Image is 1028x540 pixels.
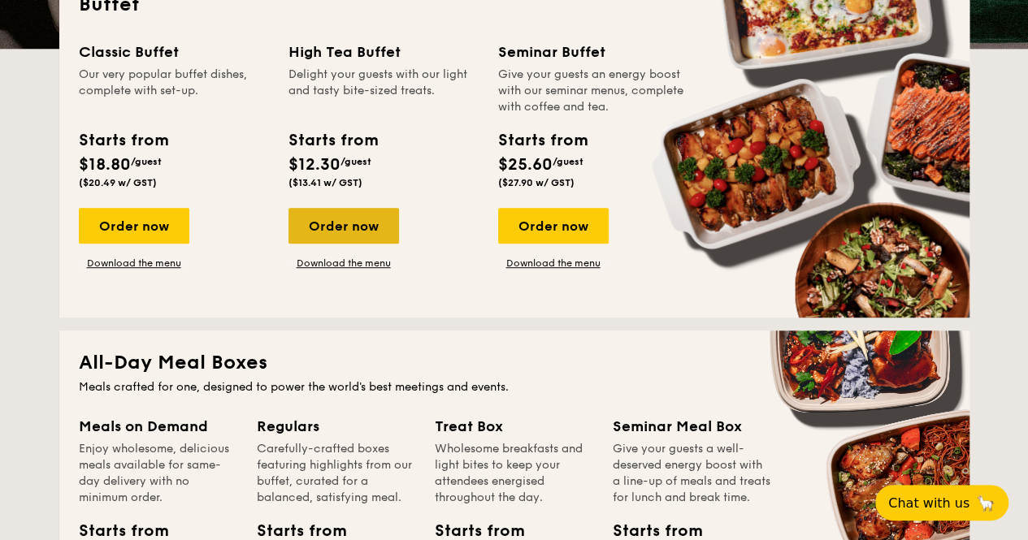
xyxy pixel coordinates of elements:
div: Starts from [79,128,167,153]
div: Classic Buffet [79,41,269,63]
a: Download the menu [79,257,189,270]
span: ($20.49 w/ GST) [79,177,157,188]
span: 🦙 [976,494,995,512]
span: $12.30 [288,155,340,175]
div: Give your guests an energy boost with our seminar menus, complete with coffee and tea. [498,67,688,115]
span: /guest [553,156,583,167]
div: Give your guests a well-deserved energy boost with a line-up of meals and treats for lunch and br... [613,441,771,506]
div: Order now [498,208,609,244]
div: Carefully-crafted boxes featuring highlights from our buffet, curated for a balanced, satisfying ... [257,441,415,506]
div: Wholesome breakfasts and light bites to keep your attendees energised throughout the day. [435,441,593,506]
span: ($27.90 w/ GST) [498,177,575,188]
span: /guest [131,156,162,167]
div: Starts from [498,128,587,153]
button: Chat with us🦙 [875,485,1008,521]
div: Starts from [288,128,377,153]
span: $18.80 [79,155,131,175]
div: Seminar Meal Box [613,415,771,438]
div: Enjoy wholesome, delicious meals available for same-day delivery with no minimum order. [79,441,237,506]
div: Treat Box [435,415,593,438]
div: High Tea Buffet [288,41,479,63]
a: Download the menu [498,257,609,270]
span: Chat with us [888,495,969,511]
div: Delight your guests with our light and tasty bite-sized treats. [288,67,479,115]
span: $25.60 [498,155,553,175]
div: Our very popular buffet dishes, complete with set-up. [79,67,269,115]
span: ($13.41 w/ GST) [288,177,362,188]
div: Meals crafted for one, designed to power the world's best meetings and events. [79,379,950,395]
div: Seminar Buffet [498,41,688,63]
div: Order now [79,208,189,244]
h2: All-Day Meal Boxes [79,350,950,376]
span: /guest [340,156,371,167]
div: Order now [288,208,399,244]
div: Meals on Demand [79,415,237,438]
a: Download the menu [288,257,399,270]
div: Regulars [257,415,415,438]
